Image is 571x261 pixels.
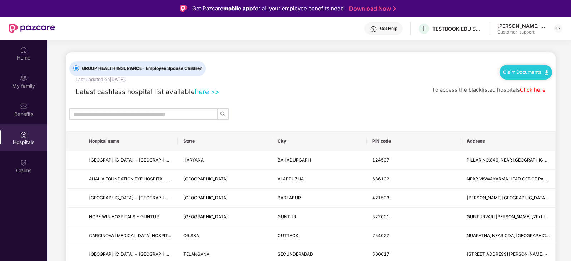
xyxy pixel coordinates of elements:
span: CARCINOVA [MEDICAL_DATA] HOSPITAL - CUTTACK [89,233,199,238]
td: MAHARASHTRA [178,189,272,208]
img: svg+xml;base64,PHN2ZyBpZD0iQ2xhaW0iIHhtbG5zPSJodHRwOi8vd3d3LnczLm9yZy8yMDAwL3N2ZyIgd2lkdGg9IjIwIi... [20,159,27,166]
span: SECUNDERABAD [278,251,313,257]
th: Address [461,132,555,151]
span: ALAPPUZHA [278,176,304,181]
strong: mobile app [223,5,253,12]
span: HARYANA [183,157,204,163]
span: [GEOGRAPHIC_DATA] [183,214,228,219]
td: Sanjeevani Hospital - Badlapur [83,189,178,208]
span: 686102 [372,176,389,181]
span: T [422,24,426,33]
td: ORISSA [178,226,272,245]
span: BAHADURGARH [278,157,311,163]
span: [GEOGRAPHIC_DATA] - [GEOGRAPHIC_DATA] [89,157,183,163]
td: PILLAR NO.846, NEAR JHAJJAR MORE SANT COLONY [461,151,555,170]
span: Address [467,138,550,144]
td: CUTTACK [272,226,366,245]
div: Get Help [380,26,397,31]
div: [PERSON_NAME] Babasaheb [PERSON_NAME] [497,22,547,29]
span: [GEOGRAPHIC_DATA] [183,176,228,181]
td: ANDHRA PRADESH [178,208,272,226]
span: [GEOGRAPHIC_DATA] - [GEOGRAPHIC_DATA] [89,251,183,257]
img: svg+xml;base64,PHN2ZyBpZD0iSG9tZSIgeG1sbnM9Imh0dHA6Ly93d3cudzMub3JnLzIwMDAvc3ZnIiB3aWR0aD0iMjAiIG... [20,46,27,53]
img: svg+xml;base64,PHN2ZyB4bWxucz0iaHR0cDovL3d3dy53My5vcmcvMjAwMC9zdmciIHdpZHRoPSIxMC40IiBoZWlnaHQ9Ij... [545,70,548,75]
td: KERALA [178,170,272,189]
td: ALAPPUZHA [272,170,366,189]
a: here >> [195,88,219,96]
img: svg+xml;base64,PHN2ZyB3aWR0aD0iMjAiIGhlaWdodD0iMjAiIHZpZXdCb3g9IjAgMCAyMCAyMCIgZmlsbD0ibm9uZSIgeG... [20,75,27,82]
span: Latest cashless hospital list available [76,88,195,96]
span: [GEOGRAPHIC_DATA] - [GEOGRAPHIC_DATA] [89,195,183,200]
span: 754027 [372,233,389,238]
img: svg+xml;base64,PHN2ZyBpZD0iRHJvcGRvd24tMzJ4MzIiIHhtbG5zPSJodHRwOi8vd3d3LnczLm9yZy8yMDAwL3N2ZyIgd2... [555,26,561,31]
span: PILLAR NO.846, NEAR [GEOGRAPHIC_DATA] [467,157,558,163]
img: Stroke [393,5,396,12]
img: New Pazcare Logo [9,24,55,33]
button: search [217,108,229,120]
span: CUTTACK [278,233,298,238]
th: Hospital name [83,132,178,151]
span: 421503 [372,195,389,200]
div: TESTBOOK EDU SOLUTIONS PRIVATE LIMITED [432,25,482,32]
span: GROUP HEALTH INSURANCE [79,65,205,72]
th: PIN code [367,132,461,151]
span: - Employee Spouse Children [142,66,203,71]
span: [GEOGRAPHIC_DATA] [183,195,228,200]
span: 124507 [372,157,389,163]
img: svg+xml;base64,PHN2ZyBpZD0iSGVscC0zMngzMiIgeG1sbnM9Imh0dHA6Ly93d3cudzMub3JnLzIwMDAvc3ZnIiB3aWR0aD... [370,26,377,33]
span: 500017 [372,251,389,257]
td: NEAR VISWAKARMA HEAD OFFICE PANACHIKKAVU PO [461,170,555,189]
img: svg+xml;base64,PHN2ZyBpZD0iSG9zcGl0YWxzIiB4bWxucz0iaHR0cDovL3d3dy53My5vcmcvMjAwMC9zdmciIHdpZHRoPS... [20,131,27,138]
td: AHALIA FOUNDATION EYE HOSPITAL - CHANGANACHERRY [83,170,178,189]
span: search [218,111,228,117]
td: NUAPATNA, NEAR CDA, CUTTACK, NEAR ROYAL GARDEN RESORT, CUTTACK, ODISHA -754027 [461,226,555,245]
span: TELANGANA [183,251,209,257]
span: GUNTUR [278,214,296,219]
td: TANDON HOSPITAL - BAHADURGARH [83,151,178,170]
span: ORISSA [183,233,199,238]
img: svg+xml;base64,PHN2ZyBpZD0iQmVuZWZpdHMiIHhtbG5zPSJodHRwOi8vd3d3LnczLm9yZy8yMDAwL3N2ZyIgd2lkdGg9Ij... [20,103,27,110]
td: GUNTURVARI THOTA ,7th LINE,OLD CLUD ROAD,BESIDE LIFE HOSPTIAL LINE ,KOTHAPET,GUNTUR ,ANDHRA PRADE... [461,208,555,226]
span: 522001 [372,214,389,219]
span: HOPE WIN HOSPITALS - GUNTUR [89,214,159,219]
img: Logo [180,5,187,12]
td: HOPE WIN HOSPITALS - GUNTUR [83,208,178,226]
td: BAHADURGARH [272,151,366,170]
a: Download Now [349,5,394,12]
a: Click here [520,87,546,93]
td: CARCINOVA CANCER HOSPITAL - CUTTACK [83,226,178,245]
div: Get Pazcare for all your employee benefits need [192,4,344,13]
td: BADLAPUR [272,189,366,208]
span: [STREET_ADDRESS][PERSON_NAME] - [467,251,548,257]
div: Customer_support [497,29,547,35]
th: State [178,132,272,151]
span: BADLAPUR [278,195,301,200]
a: Claim Documents [503,69,548,75]
span: To access the blacklisted hospitals [432,87,520,93]
td: HARYANA [178,151,272,170]
th: City [272,132,366,151]
div: Last updated on [DATE] . [76,76,126,83]
td: Pushkaraj Building Gandhi Chowk Opp Marathi School Badlapur (E) 421503 [461,189,555,208]
td: GUNTUR [272,208,366,226]
span: Hospital name [89,138,172,144]
span: AHALIA FOUNDATION EYE HOSPITAL - CHANGANACHERRY [89,176,212,181]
